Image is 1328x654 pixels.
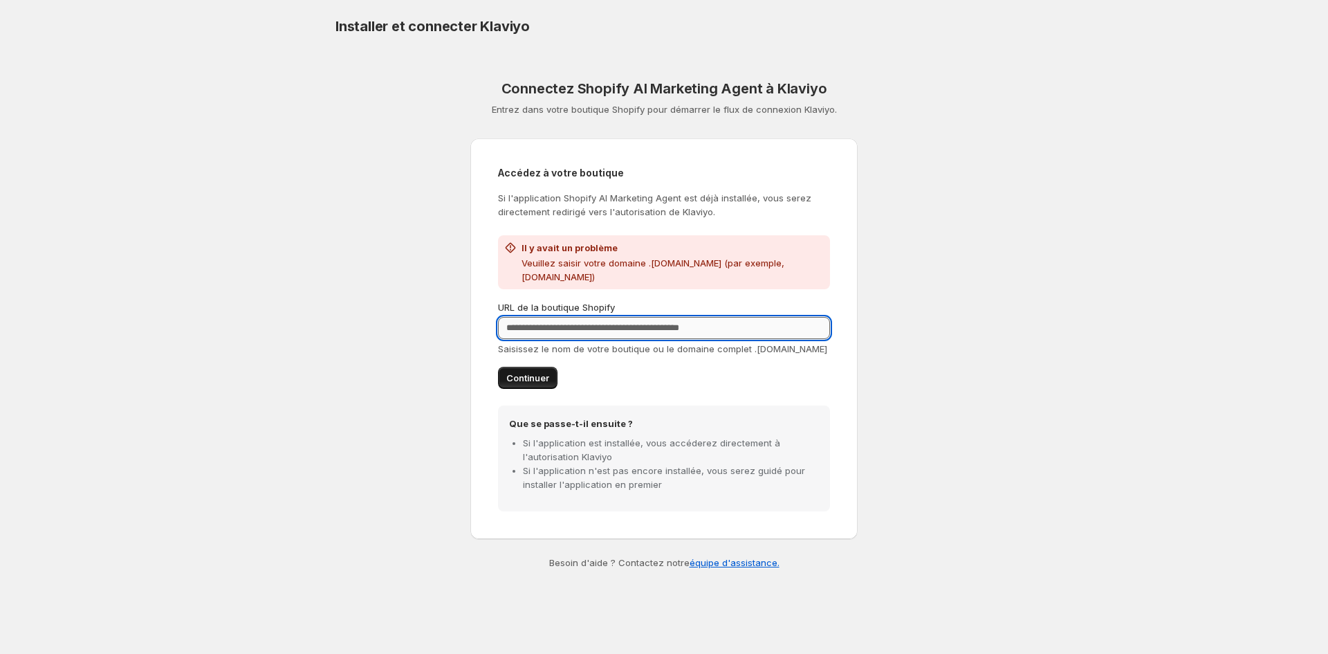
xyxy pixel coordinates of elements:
font: Accédez à votre boutique [498,167,624,179]
font: Installer et connecter Klaviyo [335,18,530,35]
font: Si l'application Shopify AI Marketing Agent est déjà installée, vous serez directement redirigé v... [498,192,811,217]
font: Que se passe-t-il ensuite ? [509,418,633,429]
font: Si l'application n'est pas encore installée, vous serez guidé pour installer l'application en pre... [523,465,805,490]
font: Besoin d'aide ? Contactez notre [549,557,690,568]
font: URL de la boutique Shopify [498,302,615,313]
font: Il y avait un problème [522,242,618,253]
a: équipe d'assistance. [690,557,780,568]
font: Connectez Shopify AI Marketing Agent à Klaviyo [501,80,827,97]
font: Entrez dans votre boutique Shopify pour démarrer le flux de connexion Klaviyo. [492,104,837,115]
font: Veuillez saisir votre domaine .[DOMAIN_NAME] (par exemple, [DOMAIN_NAME]) [522,257,784,282]
font: Si l'application est installée, vous accéderez directement à l'autorisation Klaviyo [523,437,780,462]
font: Saisissez le nom de votre boutique ou le domaine complet .[DOMAIN_NAME] [498,343,827,354]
